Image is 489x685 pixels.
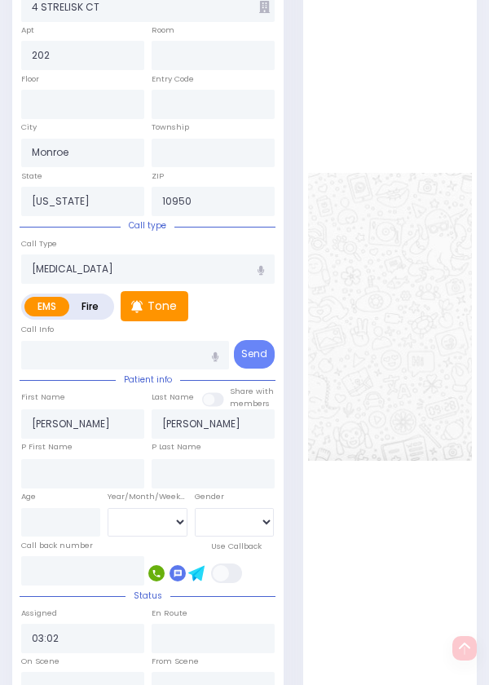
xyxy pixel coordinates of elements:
label: Entry Code [152,73,194,85]
label: Last Name [152,391,194,403]
label: En Route [152,608,187,619]
span: Patient info [116,373,180,386]
div: Year/Month/Week/Day [108,491,187,502]
label: First Name [21,391,65,403]
label: Floor [21,73,39,85]
span: Status [126,590,170,602]
label: State [21,170,42,182]
label: Township [152,122,189,133]
span: members [230,398,270,409]
span: Call type [121,219,174,232]
label: Assigned [21,608,57,619]
label: EMS [24,297,69,316]
p: Tone [148,298,177,315]
label: ZIP [152,170,164,182]
small: Share with [230,386,274,396]
label: Use Callback [211,541,262,552]
label: Room [152,24,174,36]
label: Fire [68,297,112,316]
label: City [21,122,37,133]
span: Other building occupants [259,1,270,13]
label: Age [21,491,36,502]
label: Gender [195,491,224,502]
label: Call back number [21,540,93,551]
button: Send [234,340,275,369]
label: P First Name [21,441,73,453]
label: P Last Name [152,441,201,453]
label: From Scene [152,656,199,667]
label: Call Type [21,238,57,250]
label: Apt [21,24,34,36]
label: On Scene [21,656,59,667]
label: Call Info [21,324,54,335]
